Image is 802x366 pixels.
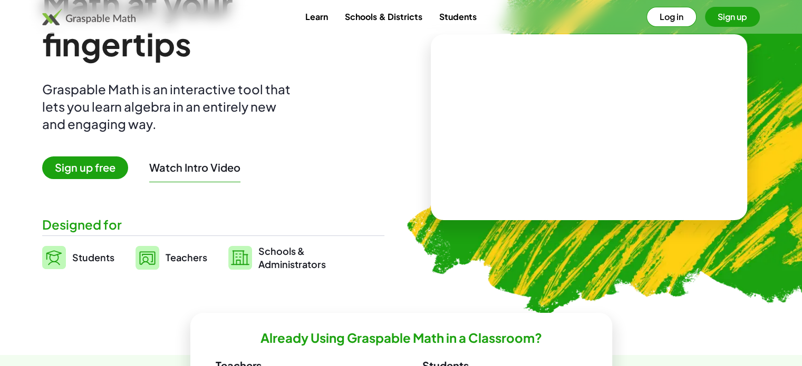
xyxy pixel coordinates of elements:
span: Teachers [166,251,207,263]
a: Schools &Administrators [228,244,326,271]
span: Schools & Administrators [258,244,326,271]
h2: Already Using Graspable Math in a Classroom? [260,330,542,346]
a: Schools & Districts [336,7,430,26]
span: Sign up free [42,156,128,179]
img: svg%3e [228,246,252,270]
img: svg%3e [136,246,159,270]
a: Teachers [136,244,207,271]
button: Log in [646,7,697,27]
a: Students [430,7,485,26]
span: Students [72,251,114,263]
img: svg%3e [42,246,66,269]
button: Watch Intro Video [149,161,240,174]
button: Sign up [705,7,760,27]
a: Learn [297,7,336,26]
a: Students [42,244,114,271]
div: Designed for [42,216,384,233]
div: Graspable Math is an interactive tool that lets you learn algebra in an entirely new and engaging... [42,81,295,133]
video: What is this? This is dynamic math notation. Dynamic math notation plays a central role in how Gr... [510,88,668,167]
